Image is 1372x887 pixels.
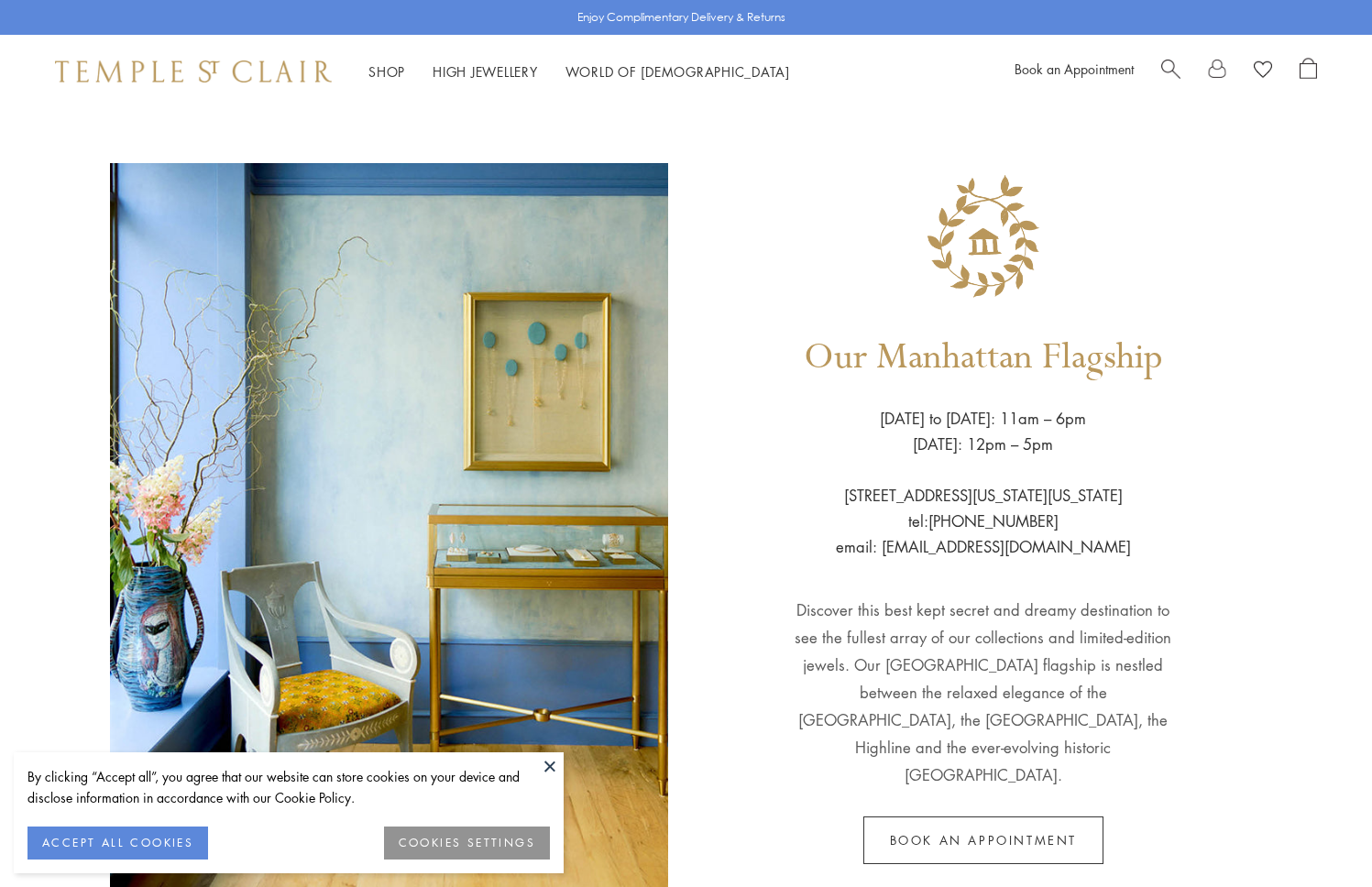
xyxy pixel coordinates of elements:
[577,8,785,27] p: Enjoy Complimentary Delivery & Returns
[1015,60,1134,78] a: Book an Appointment
[368,62,405,81] a: ShopShop
[1161,58,1180,85] a: Search
[1300,58,1317,85] a: Open Shopping Bag
[27,827,208,860] button: ACCEPT ALL COOKIES
[793,560,1173,789] p: Discover this best kept secret and dreamy destination to see the fullest array of our collections...
[1280,801,1354,869] iframe: Gorgias live chat messenger
[880,406,1086,457] p: [DATE] to [DATE]: 11am – 6pm [DATE]: 12pm – 5pm
[1254,58,1272,85] a: View Wishlist
[863,816,1103,864] a: Book an appointment
[804,310,1163,406] h1: Our Manhattan Flagship
[27,766,550,808] div: By clicking “Accept all”, you agree that our website can store cookies on your device and disclos...
[368,60,790,83] nav: Main navigation
[55,60,332,82] img: Temple St. Clair
[433,62,538,81] a: High JewelleryHigh Jewellery
[384,827,550,860] button: COOKIES SETTINGS
[836,457,1131,560] p: [STREET_ADDRESS][US_STATE][US_STATE] tel:[PHONE_NUMBER] email: [EMAIL_ADDRESS][DOMAIN_NAME]
[565,62,790,81] a: World of [DEMOGRAPHIC_DATA]World of [DEMOGRAPHIC_DATA]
